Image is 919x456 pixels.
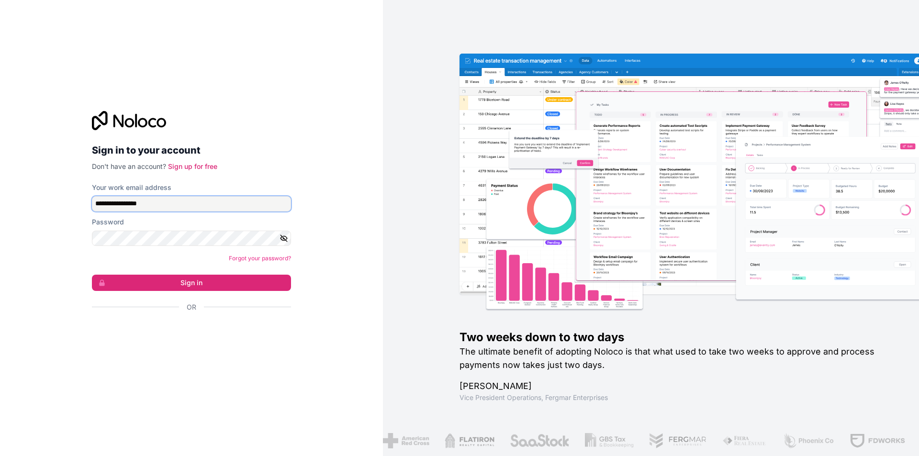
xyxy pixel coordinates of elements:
label: Your work email address [92,183,171,192]
img: /assets/flatiron-C8eUkumj.png [444,433,494,448]
a: Forgot your password? [229,255,291,262]
span: Or [187,302,196,312]
img: /assets/gbstax-C-GtDUiK.png [584,433,633,448]
h2: Sign in to your account [92,142,291,159]
img: /assets/fiera-fwj2N5v4.png [722,433,767,448]
input: Password [92,231,291,246]
a: Sign up for free [168,162,217,170]
img: /assets/phoenix-BREaitsQ.png [782,433,834,448]
input: Email address [92,196,291,211]
img: /assets/american-red-cross-BAupjrZR.png [382,433,429,448]
label: Password [92,217,124,227]
img: /assets/fdworks-Bi04fVtw.png [849,433,905,448]
iframe: Кнопка "Войти с аккаунтом Google" [87,323,288,344]
h1: [PERSON_NAME] [459,379,888,393]
span: Don't have an account? [92,162,166,170]
button: Sign in [92,275,291,291]
h2: The ultimate benefit of adopting Noloco is that what used to take two weeks to approve and proces... [459,345,888,372]
h1: Two weeks down to two days [459,330,888,345]
img: /assets/fergmar-CudnrXN5.png [648,433,706,448]
h1: Vice President Operations , Fergmar Enterprises [459,393,888,402]
img: /assets/saastock-C6Zbiodz.png [509,433,569,448]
